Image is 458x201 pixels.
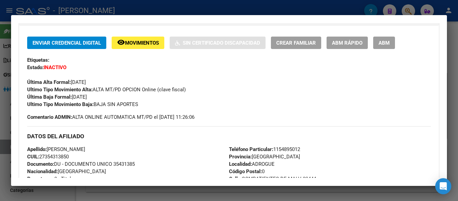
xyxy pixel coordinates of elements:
[27,168,58,174] strong: Nacionalidad:
[27,57,49,63] strong: Etiquetas:
[27,176,54,182] strong: Parentesco:
[27,154,39,160] strong: CUIL:
[271,37,321,49] button: Crear Familiar
[27,94,87,100] span: [DATE]
[27,64,44,70] strong: Estado:
[27,114,72,120] strong: Comentario ADMIN:
[229,146,273,152] strong: Teléfono Particular:
[27,161,54,167] strong: Documento:
[435,178,451,194] div: Open Intercom Messenger
[229,146,300,152] span: 1154895012
[117,38,125,46] mat-icon: remove_red_eye
[229,176,242,182] strong: Calle:
[229,168,262,174] strong: Código Postal:
[229,154,252,160] strong: Provincia:
[27,101,94,107] strong: Ultimo Tipo Movimiento Baja:
[373,37,395,49] button: ABM
[27,87,186,93] span: ALTA MT/PD OPCION Online (clave fiscal)
[27,37,106,49] button: Enviar Credencial Digital
[27,101,138,107] span: BAJA SIN APORTES
[27,146,47,152] strong: Apellido:
[332,40,362,46] span: ABM Rápido
[27,154,69,160] span: 27354313850
[112,37,164,49] button: Movimientos
[229,176,316,182] span: COMBATIENTES DE MALV 03444
[27,113,194,121] span: ALTA ONLINE AUTOMATICA MT/PD el [DATE] 11:26:06
[27,94,72,100] strong: Última Baja Formal:
[27,146,85,152] span: [PERSON_NAME]
[379,40,390,46] span: ABM
[229,161,275,167] span: ADROGUE
[170,37,266,49] button: Sin Certificado Discapacidad
[27,79,71,85] strong: Última Alta Formal:
[27,79,86,85] span: [DATE]
[183,40,260,46] span: Sin Certificado Discapacidad
[27,133,431,140] h3: DATOS DEL AFILIADO
[33,40,101,46] span: Enviar Credencial Digital
[229,168,265,174] span: 0
[27,161,135,167] span: DU - DOCUMENTO UNICO 35431385
[27,87,93,93] strong: Ultimo Tipo Movimiento Alta:
[27,176,75,182] span: 0 - Titular
[229,154,300,160] span: [GEOGRAPHIC_DATA]
[27,168,106,174] span: [GEOGRAPHIC_DATA]
[44,64,66,70] strong: INACTIVO
[125,40,159,46] span: Movimientos
[229,161,252,167] strong: Localidad:
[276,40,316,46] span: Crear Familiar
[327,37,368,49] button: ABM Rápido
